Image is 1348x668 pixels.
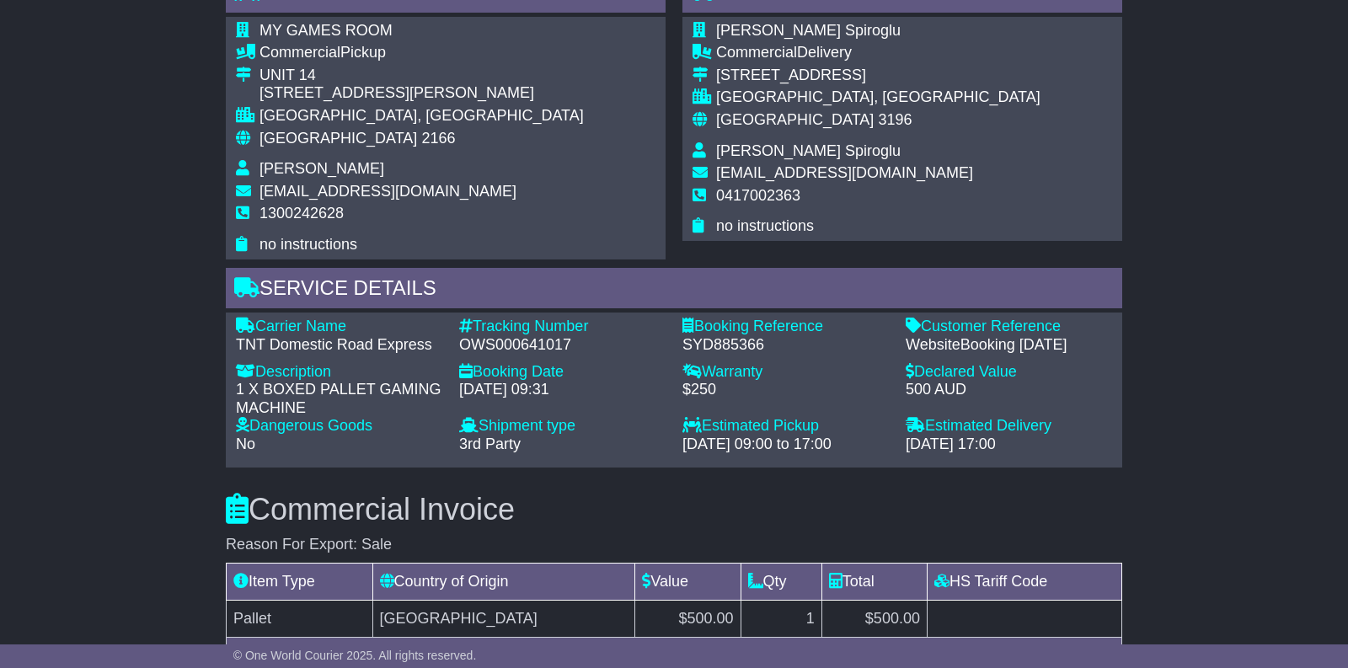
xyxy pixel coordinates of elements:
span: [PERSON_NAME] Spiroglu [716,142,901,159]
div: SYD885366 [682,336,889,355]
span: no instructions [259,236,357,253]
td: $500.00 [635,600,741,637]
td: $500.00 [821,600,927,637]
td: Country of Origin [372,563,635,600]
div: UNIT 14 [259,67,584,85]
td: 1 [741,600,821,637]
span: Commercial [259,44,340,61]
div: Description [236,363,442,382]
div: TNT Domestic Road Express [236,336,442,355]
div: Estimated Delivery [906,417,1112,436]
div: [DATE] 09:31 [459,381,666,399]
span: [PERSON_NAME] [259,160,384,177]
td: Qty [741,563,821,600]
div: 1 X BOXED PALLET GAMING MACHINE [236,381,442,417]
span: [EMAIL_ADDRESS][DOMAIN_NAME] [259,183,516,200]
td: Total [821,563,927,600]
div: [DATE] 09:00 to 17:00 [682,436,889,454]
div: Shipment type [459,417,666,436]
span: Commercial [716,44,797,61]
div: Tracking Number [459,318,666,336]
div: [GEOGRAPHIC_DATA], [GEOGRAPHIC_DATA] [716,88,1040,107]
td: HS Tariff Code [927,563,1121,600]
div: Warranty [682,363,889,382]
span: [GEOGRAPHIC_DATA] [259,130,417,147]
h3: Commercial Invoice [226,493,1122,526]
div: [STREET_ADDRESS][PERSON_NAME] [259,84,584,103]
span: 3rd Party [459,436,521,452]
div: [STREET_ADDRESS] [716,67,1040,85]
div: 500 AUD [906,381,1112,399]
div: Carrier Name [236,318,442,336]
span: [EMAIL_ADDRESS][DOMAIN_NAME] [716,164,973,181]
div: Customer Reference [906,318,1112,336]
div: Delivery [716,44,1040,62]
div: Declared Value [906,363,1112,382]
div: Pickup [259,44,584,62]
span: [PERSON_NAME] Spiroglu [716,22,901,39]
div: Booking Date [459,363,666,382]
div: Dangerous Goods [236,417,442,436]
span: 3196 [878,111,912,128]
span: © One World Courier 2025. All rights reserved. [233,649,477,662]
span: 1300242628 [259,205,344,222]
span: 2166 [421,130,455,147]
div: Booking Reference [682,318,889,336]
span: [GEOGRAPHIC_DATA] [716,111,874,128]
td: Item Type [227,563,373,600]
div: WebsiteBooking [DATE] [906,336,1112,355]
div: [DATE] 17:00 [906,436,1112,454]
span: MY GAMES ROOM [259,22,393,39]
td: Value [635,563,741,600]
td: [GEOGRAPHIC_DATA] [372,600,635,637]
div: Estimated Pickup [682,417,889,436]
div: OWS000641017 [459,336,666,355]
div: Service Details [226,268,1122,313]
span: no instructions [716,217,814,234]
td: Pallet [227,600,373,637]
span: 0417002363 [716,187,800,204]
div: [GEOGRAPHIC_DATA], [GEOGRAPHIC_DATA] [259,107,584,126]
span: No [236,436,255,452]
div: Reason For Export: Sale [226,536,1122,554]
div: $250 [682,381,889,399]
